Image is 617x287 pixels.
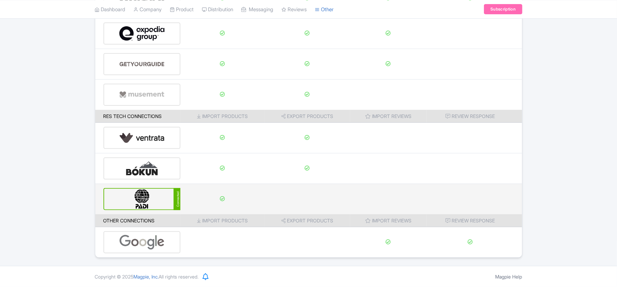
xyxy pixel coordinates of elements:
[264,110,350,123] th: Export Products
[496,274,522,280] a: Magpie Help
[350,110,427,123] th: Import Reviews
[350,214,427,227] th: Import Reviews
[264,214,350,227] th: Export Products
[119,84,165,105] img: musement-dad6797fd076d4ac540800b229e01643.svg
[119,232,165,253] img: google-96de159c2084212d3cdd3c2fb262314c.svg
[103,188,181,210] a: Connected
[484,4,522,14] a: Subscription
[119,158,165,179] img: bokun-9d666bd0d1b458dbc8a9c3d52590ba5a.svg
[180,214,264,227] th: Import Products
[91,273,203,280] div: Copyright © 2025 All rights reserved.
[427,110,522,123] th: Review Response
[134,274,159,280] span: Magpie, Inc.
[95,214,181,227] th: Other Connections
[119,23,165,44] img: expedia-9e2f273c8342058d41d2cc231867de8b.svg
[119,189,165,209] img: padi-d8839556b6cfbd2c30d3e47ef5cc6c4e.svg
[119,54,165,74] img: get_your_guide-5a6366678479520ec94e3f9d2b9f304b.svg
[180,110,264,123] th: Import Products
[174,188,180,210] div: Connected
[95,110,181,123] th: Res Tech Connections
[119,128,165,148] img: ventrata-b8ee9d388f52bb9ce077e58fa33de912.svg
[427,214,522,227] th: Review Response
